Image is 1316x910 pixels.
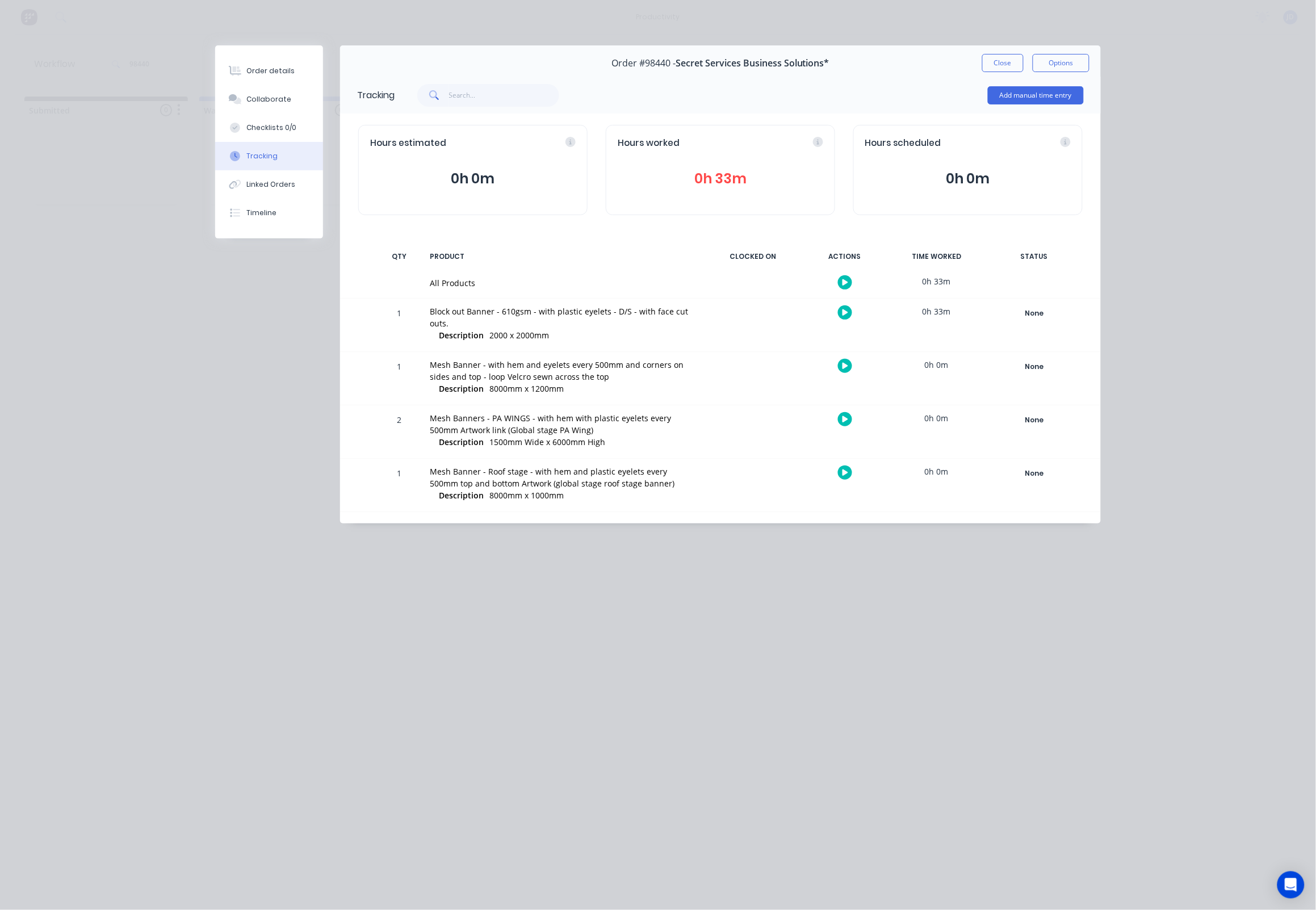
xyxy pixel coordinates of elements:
[439,383,484,395] span: Description
[489,437,605,447] span: 1500mm Wide x 6000mm High
[894,299,979,324] div: 0h 33m
[247,179,296,190] div: Linked Orders
[894,459,979,484] div: 0h 0m
[710,245,795,269] div: CLOCKED ON
[988,86,1084,104] button: Add manual time entry
[215,85,323,114] button: Collaborate
[802,245,887,269] div: ACTIONS
[247,208,277,218] div: Timeline
[382,300,416,351] div: 1
[247,66,295,76] div: Order details
[994,359,1075,374] div: None
[865,168,1071,190] button: 0h 0m
[994,306,1075,321] div: None
[489,383,564,394] span: 8000mm x 1200mm
[449,84,560,107] input: Search...
[993,305,1076,321] button: None
[1277,871,1305,899] div: Open Intercom Messenger
[247,94,292,104] div: Collaborate
[994,466,1075,481] div: None
[894,269,979,294] div: 0h 33m
[215,114,323,142] button: Checklists 0/0
[894,245,979,269] div: TIME WORKED
[430,412,697,436] div: Mesh Banners - PA WINGS - with hem with plastic eyelets every 500mm Artwork link (Global stage PA...
[618,137,680,150] span: Hours worked
[489,490,564,501] span: 8000mm x 1000mm
[215,142,323,170] button: Tracking
[986,245,1083,269] div: STATUS
[982,54,1024,72] button: Close
[430,305,697,329] div: Block out Banner - 610gsm - with plastic eyelets - D/S - with face cut outs.
[618,168,823,190] button: 0h 33m
[489,330,549,341] span: 2000 x 2000mm
[423,245,703,269] div: PRODUCT
[247,123,297,133] div: Checklists 0/0
[1033,54,1089,72] button: Options
[676,58,829,69] span: Secret Services Business Solutions*
[370,168,576,190] button: 0h 0m
[993,466,1076,481] button: None
[357,89,395,102] div: Tracking
[993,412,1076,428] button: None
[439,489,484,501] span: Description
[865,137,941,150] span: Hours scheduled
[430,466,697,489] div: Mesh Banner - Roof stage - with hem and plastic eyelets every 500mm top and bottom Artwork (globa...
[382,407,416,458] div: 2
[382,245,416,269] div: QTY
[382,354,416,405] div: 1
[215,170,323,199] button: Linked Orders
[993,359,1076,375] button: None
[247,151,278,161] div: Tracking
[382,460,416,511] div: 1
[894,405,979,431] div: 0h 0m
[611,58,676,69] span: Order #98440 -
[215,57,323,85] button: Order details
[370,137,446,150] span: Hours estimated
[894,352,979,378] div: 0h 0m
[439,436,484,448] span: Description
[994,413,1075,427] div: None
[430,277,697,289] div: All Products
[215,199,323,227] button: Timeline
[439,329,484,341] span: Description
[430,359,697,383] div: Mesh Banner - with hem and eyelets every 500mm and corners on sides and top - loop Velcro sewn ac...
